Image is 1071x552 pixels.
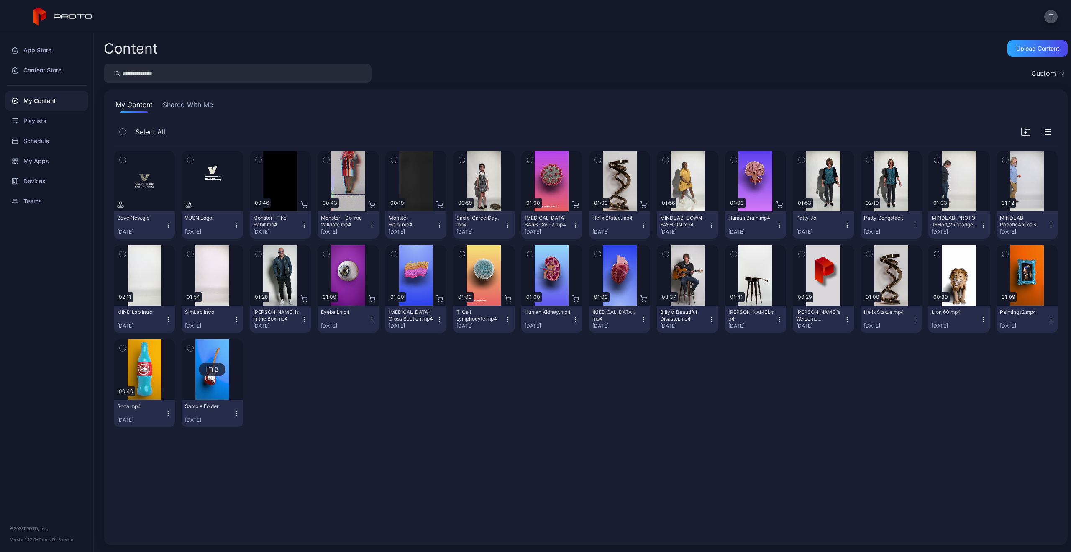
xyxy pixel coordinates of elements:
[185,323,233,329] div: [DATE]
[997,211,1058,239] button: MINDLAB RoboticAnimals[DATE]
[389,323,436,329] div: [DATE]
[253,323,301,329] div: [DATE]
[5,40,88,60] a: App Store
[389,215,435,228] div: Monster - Help!.mp4
[389,229,436,235] div: [DATE]
[728,323,776,329] div: [DATE]
[728,309,774,322] div: BillyM Silhouette.mp4
[5,151,88,171] a: My Apps
[10,525,83,532] div: © 2025 PROTO, Inc.
[321,323,369,329] div: [DATE]
[1000,309,1046,316] div: Paintings2.mp4
[1000,229,1048,235] div: [DATE]
[861,306,922,333] button: Helix Statue.mp4[DATE]
[456,229,504,235] div: [DATE]
[5,60,88,80] a: Content Store
[5,171,88,191] a: Devices
[185,229,233,235] div: [DATE]
[385,306,446,333] button: [MEDICAL_DATA] Cross Section.mp4[DATE]
[660,229,708,235] div: [DATE]
[453,211,514,239] button: Sadie_CareerDay.mp4[DATE]
[161,100,215,113] button: Shared With Me
[117,309,163,316] div: MIND Lab Intro
[117,229,165,235] div: [DATE]
[253,229,301,235] div: [DATE]
[10,537,38,542] span: Version 1.12.0 •
[932,309,978,316] div: Lion 60.mp4
[796,229,844,235] div: [DATE]
[525,309,571,316] div: Human Kidney.mp4
[660,323,708,329] div: [DATE]
[1016,45,1059,52] div: Upload Content
[796,309,842,322] div: David's Welcome Video.mp4
[660,309,706,322] div: BillyM Beautiful Disaster.mp4
[456,323,504,329] div: [DATE]
[928,211,989,239] button: MINDLAB-PROTO-JEHolt_VRheadgear_vB_[DATE]-v01b.mp4[DATE]
[385,211,446,239] button: Monster - Help!.mp4[DATE]
[5,191,88,211] a: Teams
[114,211,175,239] button: BevelNew.glb[DATE]
[657,306,718,333] button: BillyM Beautiful Disaster.mp4[DATE]
[592,309,638,322] div: Human Heart.mp4
[864,323,912,329] div: [DATE]
[932,323,979,329] div: [DATE]
[864,309,910,316] div: Helix Statue.mp4
[5,131,88,151] a: Schedule
[182,400,243,427] button: Sample Folder[DATE]
[521,306,582,333] button: Human Kidney.mp4[DATE]
[5,91,88,111] a: My Content
[521,211,582,239] button: [MEDICAL_DATA] SARS Cov-2.mp4[DATE]
[182,306,243,333] button: SimLab Intro[DATE]
[864,229,912,235] div: [DATE]
[456,215,502,228] div: Sadie_CareerDay.mp4
[932,215,978,228] div: MINDLAB-PROTO-JEHolt_VRheadgear_vB_2024-06-03-v01b.mp4
[796,215,842,221] div: Patty_Jo
[592,229,640,235] div: [DATE]
[117,417,165,424] div: [DATE]
[1031,69,1056,77] div: Custom
[253,215,299,228] div: Monster - The Exibit.mp4
[185,417,233,424] div: [DATE]
[728,215,774,221] div: Human Brain.mp4
[725,306,786,333] button: [PERSON_NAME].mp4[DATE]
[796,323,844,329] div: [DATE]
[321,309,367,316] div: Eyeball.mp4
[104,41,158,56] div: Content
[864,215,910,221] div: Patty_Sengstack
[321,229,369,235] div: [DATE]
[117,403,163,410] div: Soda.mp4
[928,306,989,333] button: Lion 60.mp4[DATE]
[185,309,231,316] div: SimLab Intro
[250,306,311,333] button: [PERSON_NAME] is in the Box.mp4[DATE]
[525,215,571,228] div: Covid-19 SARS Cov-2.mp4
[182,211,243,239] button: VUSN Logo[DATE]
[589,211,650,239] button: Helix Statue.mp4[DATE]
[1007,40,1068,57] button: Upload Content
[321,215,367,228] div: Monster - Do You Validate.mp4
[5,111,88,131] div: Playlists
[660,215,706,228] div: MINDLAB-GOWN-FASHION.mp4
[1044,10,1058,23] button: T
[1000,215,1046,228] div: MINDLAB RoboticAnimals
[793,306,854,333] button: [PERSON_NAME]'s Welcome Video.mp4[DATE]
[318,211,379,239] button: Monster - Do You Validate.mp4[DATE]
[250,211,311,239] button: Monster - The Exibit.mp4[DATE]
[861,211,922,239] button: Patty_Sengstack[DATE]
[725,211,786,239] button: Human Brain.mp4[DATE]
[117,215,163,221] div: BevelNew.glb
[997,306,1058,333] button: Paintings2.mp4[DATE]
[253,309,299,322] div: Howie Mandel is in the Box.mp4
[1027,64,1068,83] button: Custom
[318,306,379,333] button: Eyeball.mp4[DATE]
[456,309,502,322] div: T-Cell Lymphocyte.mp4
[389,309,435,322] div: Epidermis Cross Section.mp4
[185,403,231,410] div: Sample Folder
[453,306,514,333] button: T-Cell Lymphocyte.mp4[DATE]
[525,229,572,235] div: [DATE]
[592,215,638,221] div: Helix Statue.mp4
[525,323,572,329] div: [DATE]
